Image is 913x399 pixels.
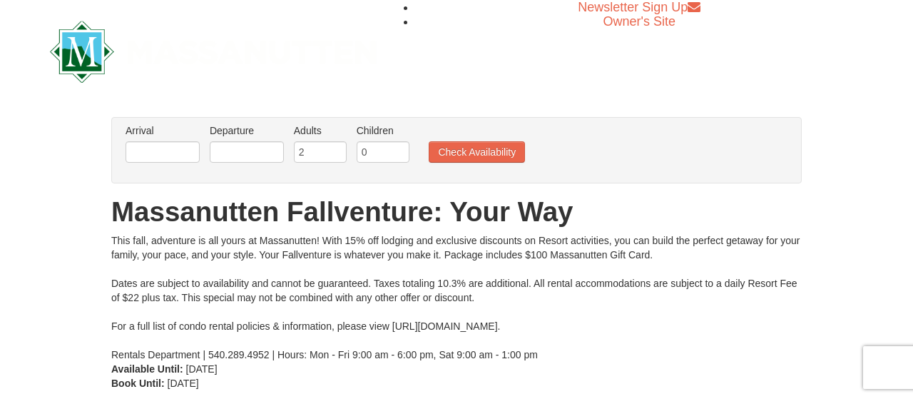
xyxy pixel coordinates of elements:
[168,378,199,389] span: [DATE]
[126,123,200,138] label: Arrival
[357,123,409,138] label: Children
[111,198,802,226] h1: Massanutten Fallventure: Your Way
[111,233,802,362] div: This fall, adventure is all yours at Massanutten! With 15% off lodging and exclusive discounts on...
[603,14,675,29] a: Owner's Site
[50,33,377,66] a: Massanutten Resort
[429,141,525,163] button: Check Availability
[111,378,165,389] strong: Book Until:
[294,123,347,138] label: Adults
[50,21,377,83] img: Massanutten Resort Logo
[111,363,183,375] strong: Available Until:
[186,363,218,375] span: [DATE]
[210,123,284,138] label: Departure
